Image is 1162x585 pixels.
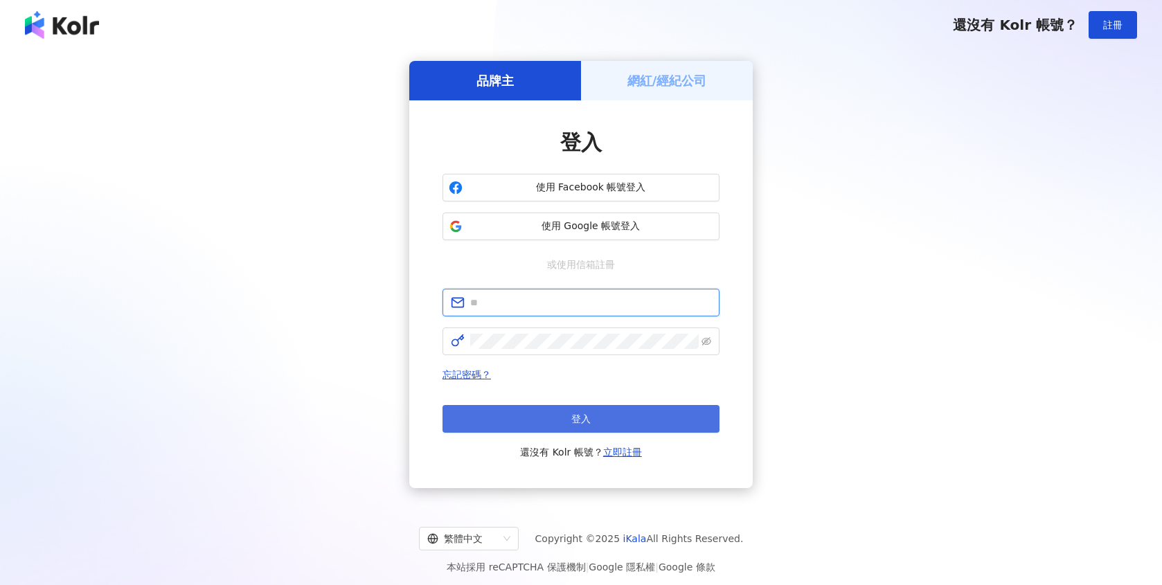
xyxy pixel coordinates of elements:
a: 立即註冊 [603,447,642,458]
span: 或使用信箱註冊 [537,257,625,272]
a: 忘記密碼？ [443,369,491,380]
button: 登入 [443,405,719,433]
span: 註冊 [1103,19,1123,30]
span: 登入 [560,130,602,154]
a: Google 隱私權 [589,561,655,573]
span: 使用 Facebook 帳號登入 [468,181,713,195]
button: 使用 Facebook 帳號登入 [443,174,719,201]
span: 還沒有 Kolr 帳號？ [953,17,1078,33]
h5: 網紅/經紀公司 [627,72,707,89]
span: | [655,561,659,573]
span: 還沒有 Kolr 帳號？ [520,444,642,460]
div: 繁體中文 [427,528,498,550]
button: 註冊 [1089,11,1137,39]
h5: 品牌主 [476,72,514,89]
span: eye-invisible [701,336,711,346]
span: | [586,561,589,573]
img: logo [25,11,99,39]
button: 使用 Google 帳號登入 [443,213,719,240]
span: Copyright © 2025 All Rights Reserved. [535,530,744,547]
a: iKala [623,533,647,544]
span: 登入 [571,413,591,424]
span: 本站採用 reCAPTCHA 保護機制 [447,559,715,575]
span: 使用 Google 帳號登入 [468,219,713,233]
a: Google 條款 [659,561,715,573]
